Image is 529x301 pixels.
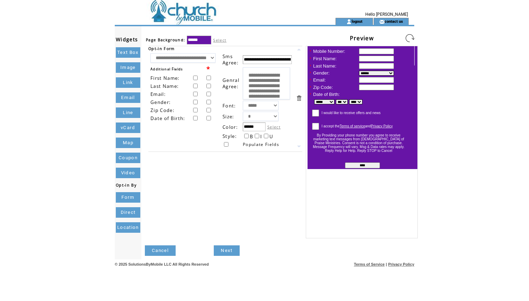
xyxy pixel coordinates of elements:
span: Genral Agree: [223,77,239,90]
span: Email: [150,91,166,97]
span: Preview [350,34,374,42]
a: Line [116,107,140,118]
a: Privacy Policy [388,262,414,266]
span: First Name: [150,75,180,81]
img: contact_us_icon.gif [379,19,385,24]
span: B [250,133,253,140]
font: and [365,124,393,128]
font: Zip Code: [313,85,333,90]
span: Font: [223,103,236,109]
span: Zip Code: [150,107,175,113]
span: Page Background: [146,37,185,42]
a: Cancel [145,245,176,256]
font: Privacy Policy [371,124,393,128]
label: Select [213,37,226,43]
a: Move this item up [296,46,302,53]
span: Style: [223,133,237,139]
a: logout [352,19,362,23]
a: Terms of Service [354,262,385,266]
span: Opt-in Form [148,46,175,51]
a: Delete this item [296,95,302,101]
span: I [260,133,262,140]
span: | [386,262,387,266]
span: Additional Fields [150,67,183,71]
font: Terms of service [340,124,365,128]
span: Widgets [116,36,138,43]
span: Set this checkbox for a required field [206,65,210,73]
span: U [269,133,273,140]
span: Last Name: [150,83,179,89]
a: Coupon [116,153,140,163]
a: Video [116,168,140,178]
span: Hello [PERSON_NAME] [365,12,408,17]
a: Image [116,62,140,73]
font: Gender: [313,70,330,76]
a: Form [116,192,140,203]
font: I would like to receive offers and news [322,111,381,115]
span: © 2025 SolutionsByMobile LLC All Rights Reserved [115,262,209,266]
a: Map [116,138,140,148]
a: Move this item down [296,143,302,150]
a: Text Box [116,47,140,58]
font: Mobile Number: [313,49,345,54]
span: Date of Birth: [150,115,185,121]
img: account_icon.gif [346,19,352,24]
span: Size: [223,113,234,120]
font: Date of Birth: [313,92,340,97]
font: Email: [313,77,326,83]
font: I accept the [322,124,340,128]
span: Color: [223,124,238,130]
a: Direct [116,207,140,218]
font: By Providing your phone number you agree to receive marketing text messages from [DEMOGRAPHIC_DAT... [313,133,404,153]
a: Location [116,222,140,233]
font: First Name: [313,56,337,61]
span: Sms Agree: [223,53,239,66]
a: Link [116,77,140,88]
a: Email [116,92,140,103]
span: Populate Fields [243,141,279,147]
font: Last Name: [313,63,336,69]
span: Gender: [150,99,171,105]
a: Next [214,245,239,256]
a: contact us [385,19,403,23]
a: vCard [116,122,140,133]
label: Select [267,124,281,129]
span: Opt-in By [116,183,136,188]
